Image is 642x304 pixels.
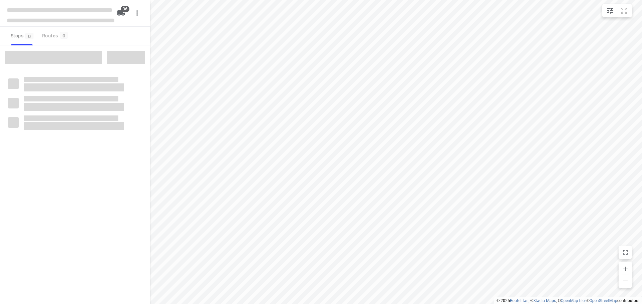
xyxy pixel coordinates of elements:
[590,298,617,303] a: OpenStreetMap
[533,298,556,303] a: Stadia Maps
[497,298,639,303] li: © 2025 , © , © © contributors
[561,298,586,303] a: OpenMapTiles
[602,4,632,17] div: small contained button group
[510,298,529,303] a: Routetitan
[604,4,617,17] button: Map settings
